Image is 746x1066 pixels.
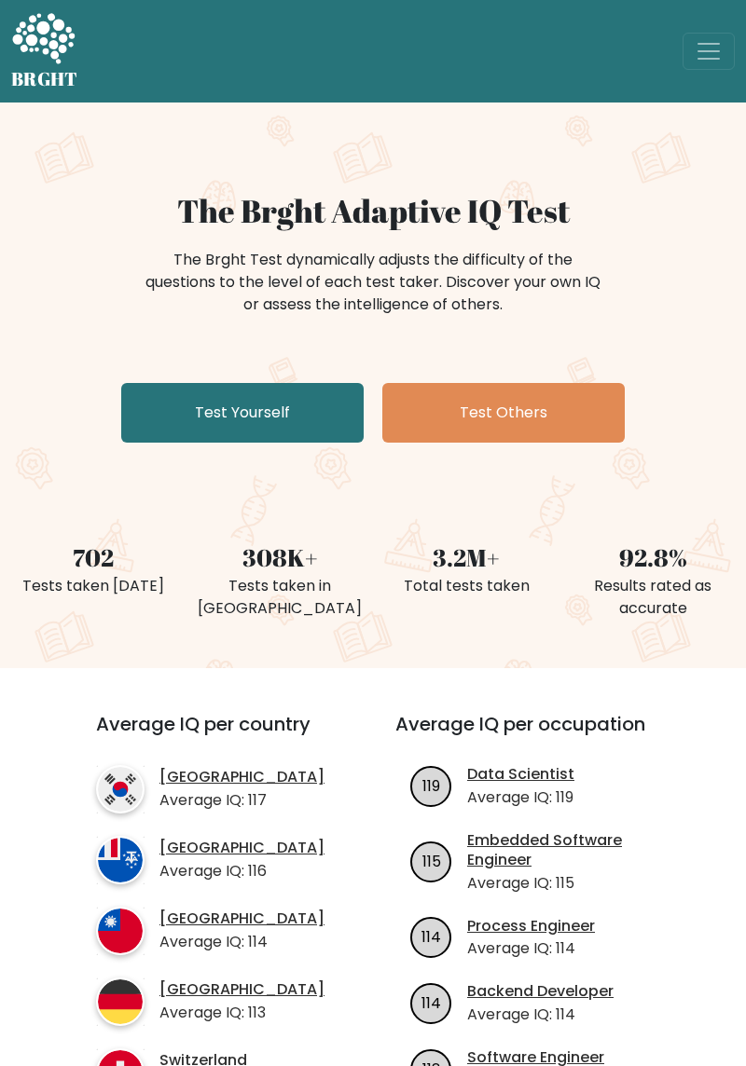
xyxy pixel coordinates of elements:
a: [GEOGRAPHIC_DATA] [159,980,325,1000]
div: Total tests taken [384,575,548,597]
p: Average IQ: 115 [467,872,672,895]
a: BRGHT [11,7,78,95]
text: 114 [421,992,441,1014]
img: country [96,836,145,884]
div: Tests taken in [GEOGRAPHIC_DATA] [198,575,362,620]
p: Average IQ: 114 [467,1004,614,1026]
h5: BRGHT [11,68,78,90]
p: Average IQ: 114 [467,937,595,960]
div: 3.2M+ [384,540,548,575]
div: 702 [11,540,175,575]
p: Average IQ: 113 [159,1002,325,1024]
div: Results rated as accurate [571,575,735,620]
div: 92.8% [571,540,735,575]
p: Average IQ: 119 [467,786,574,809]
button: Toggle navigation [683,33,735,70]
img: country [96,977,145,1026]
a: Embedded Software Engineer [467,831,672,870]
a: Backend Developer [467,982,614,1002]
text: 114 [421,926,441,948]
a: Test Yourself [121,383,364,443]
h3: Average IQ per country [96,713,328,758]
h1: The Brght Adaptive IQ Test [11,192,735,230]
a: Test Others [382,383,625,443]
div: The Brght Test dynamically adjusts the difficulty of the questions to the level of each test take... [140,249,606,316]
h3: Average IQ per occupation [395,713,672,758]
a: [GEOGRAPHIC_DATA] [159,768,325,787]
a: [GEOGRAPHIC_DATA] [159,839,325,858]
a: Data Scientist [467,765,574,785]
img: country [96,907,145,955]
div: 308K+ [198,540,362,575]
p: Average IQ: 116 [159,860,325,882]
a: Process Engineer [467,917,595,936]
p: Average IQ: 117 [159,789,325,812]
img: country [96,765,145,813]
p: Average IQ: 114 [159,931,325,953]
text: 115 [422,851,441,872]
text: 119 [422,775,440,797]
div: Tests taken [DATE] [11,575,175,597]
a: [GEOGRAPHIC_DATA] [159,909,325,929]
